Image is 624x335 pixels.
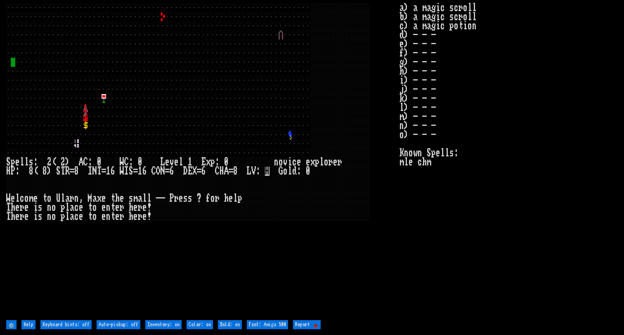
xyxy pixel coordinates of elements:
[33,203,38,212] div: i
[138,158,142,167] div: 0
[292,167,297,176] div: d
[142,194,147,203] div: l
[43,194,47,203] div: t
[165,167,170,176] div: =
[21,320,35,329] input: Help
[319,158,324,167] div: l
[29,194,33,203] div: m
[111,212,115,221] div: t
[88,203,92,212] div: t
[174,194,179,203] div: r
[6,194,11,203] div: W
[111,167,115,176] div: 6
[224,194,229,203] div: h
[40,320,92,329] input: Keyboard hints: off
[120,212,124,221] div: r
[56,194,61,203] div: U
[102,194,106,203] div: e
[129,212,133,221] div: h
[74,212,79,221] div: c
[210,158,215,167] div: p
[38,212,43,221] div: s
[156,194,161,203] div: -
[47,203,52,212] div: n
[224,158,229,167] div: 0
[47,167,52,176] div: )
[15,167,20,176] div: :
[229,167,233,176] div: =
[20,203,24,212] div: r
[201,158,206,167] div: E
[47,212,52,221] div: n
[6,167,11,176] div: H
[279,167,283,176] div: G
[238,194,242,203] div: p
[97,158,102,167] div: 0
[265,167,269,176] mark: H
[293,320,321,329] input: Report 🐞
[70,194,74,203] div: r
[306,158,310,167] div: e
[170,158,174,167] div: v
[11,212,15,221] div: h
[165,158,170,167] div: e
[15,212,20,221] div: e
[106,167,111,176] div: 1
[170,194,174,203] div: P
[61,158,65,167] div: 2
[111,203,115,212] div: t
[29,167,33,176] div: 8
[306,167,310,176] div: 0
[70,212,74,221] div: a
[147,203,151,212] div: !
[74,203,79,212] div: c
[106,203,111,212] div: n
[279,158,283,167] div: o
[43,167,47,176] div: 8
[147,194,151,203] div: l
[15,203,20,212] div: e
[65,158,70,167] div: )
[15,194,20,203] div: l
[115,194,120,203] div: h
[20,194,24,203] div: c
[24,203,29,212] div: e
[102,212,106,221] div: e
[24,194,29,203] div: o
[338,158,342,167] div: r
[247,167,251,176] div: L
[229,194,233,203] div: e
[79,194,83,203] div: ,
[206,194,210,203] div: f
[88,212,92,221] div: t
[92,212,97,221] div: o
[97,167,102,176] div: T
[188,167,192,176] div: E
[201,167,206,176] div: 6
[210,194,215,203] div: o
[129,167,133,176] div: S
[52,203,56,212] div: o
[197,194,201,203] div: ?
[65,194,70,203] div: a
[65,167,70,176] div: R
[329,158,333,167] div: r
[224,167,229,176] div: A
[70,203,74,212] div: a
[65,203,70,212] div: l
[6,203,11,212] div: T
[129,203,133,212] div: h
[129,194,133,203] div: s
[83,158,88,167] div: C
[333,158,338,167] div: e
[133,203,138,212] div: e
[102,167,106,176] div: =
[324,158,329,167] div: o
[399,3,618,318] stats: a) a magic scroll b) a magic scroll c) a magic potion d) - - - e) - - - f) - - - g) - - - h) - - ...
[315,158,319,167] div: p
[161,194,165,203] div: -
[179,158,183,167] div: l
[187,320,213,329] input: Color: on
[161,167,165,176] div: N
[297,158,301,167] div: e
